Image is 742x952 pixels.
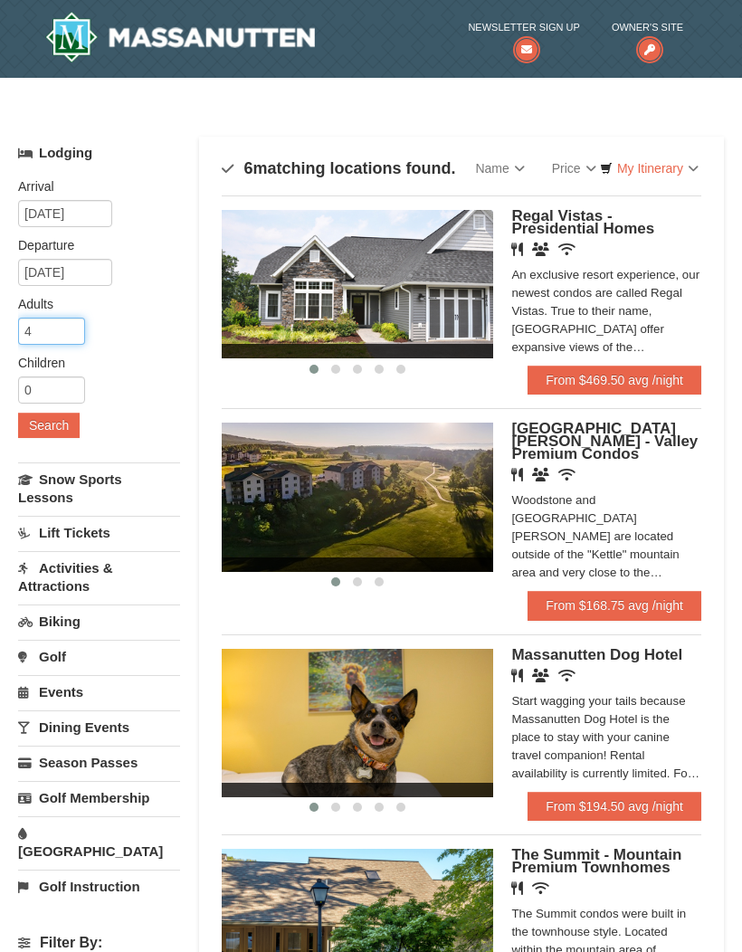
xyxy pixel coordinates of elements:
[18,675,180,709] a: Events
[528,792,701,821] a: From $194.50 avg /night
[528,591,701,620] a: From $168.75 avg /night
[511,881,523,895] i: Restaurant
[588,155,710,182] a: My Itinerary
[18,462,180,514] a: Snow Sports Lessons
[45,12,315,62] a: Massanutten Resort
[558,468,576,481] i: Wireless Internet (free)
[511,692,701,783] div: Start wagging your tails because Massanutten Dog Hotel is the place to stay with your canine trav...
[511,266,701,357] div: An exclusive resort experience, our newest condos are called Regal Vistas. True to their name, [G...
[511,243,523,256] i: Restaurant
[45,12,315,62] img: Massanutten Resort Logo
[18,781,180,814] a: Golf Membership
[18,516,180,549] a: Lift Tickets
[18,295,166,313] label: Adults
[18,816,180,868] a: [GEOGRAPHIC_DATA]
[612,18,683,55] a: Owner's Site
[511,646,682,663] span: Massanutten Dog Hotel
[532,669,549,682] i: Banquet Facilities
[511,468,523,481] i: Restaurant
[532,468,549,481] i: Banquet Facilities
[528,366,701,395] a: From $469.50 avg /night
[18,236,166,254] label: Departure
[18,551,180,603] a: Activities & Attractions
[18,413,80,438] button: Search
[18,177,166,195] label: Arrival
[538,150,610,186] a: Price
[558,669,576,682] i: Wireless Internet (free)
[511,846,681,876] span: The Summit - Mountain Premium Townhomes
[558,243,576,256] i: Wireless Internet (free)
[511,420,698,462] span: [GEOGRAPHIC_DATA][PERSON_NAME] - Valley Premium Condos
[511,491,701,582] div: Woodstone and [GEOGRAPHIC_DATA][PERSON_NAME] are located outside of the "Kettle" mountain area an...
[468,18,579,36] span: Newsletter Sign Up
[18,137,180,169] a: Lodging
[511,207,654,237] span: Regal Vistas - Presidential Homes
[511,669,523,682] i: Restaurant
[18,935,180,951] h4: Filter By:
[18,354,166,372] label: Children
[18,870,180,903] a: Golf Instruction
[222,159,455,177] h4: matching locations found.
[532,881,549,895] i: Wireless Internet (free)
[468,18,579,55] a: Newsletter Sign Up
[461,150,537,186] a: Name
[612,18,683,36] span: Owner's Site
[18,746,180,779] a: Season Passes
[18,640,180,673] a: Golf
[532,243,549,256] i: Banquet Facilities
[18,710,180,744] a: Dining Events
[18,605,180,638] a: Biking
[243,159,252,177] span: 6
